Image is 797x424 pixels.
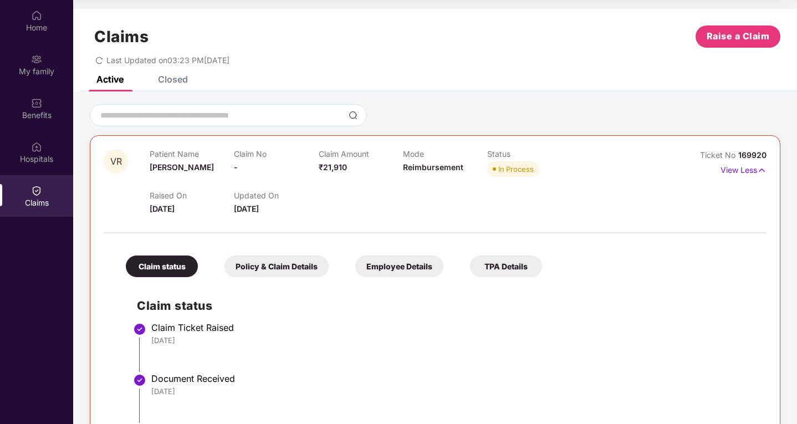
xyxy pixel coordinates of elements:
[150,149,234,159] p: Patient Name
[234,191,318,200] p: Updated On
[700,150,738,160] span: Ticket No
[151,373,755,384] div: Document Received
[224,256,329,277] div: Policy & Claim Details
[96,74,124,85] div: Active
[355,256,443,277] div: Employee Details
[151,335,755,345] div: [DATE]
[158,74,188,85] div: Closed
[403,162,463,172] span: Reimbursement
[31,185,42,196] img: svg+xml;base64,PHN2ZyBpZD0iQ2xhaW0iIHhtbG5zPSJodHRwOi8vd3d3LnczLm9yZy8yMDAwL3N2ZyIgd2lkdGg9IjIwIi...
[106,55,229,65] span: Last Updated on 03:23 PM[DATE]
[151,322,755,333] div: Claim Ticket Raised
[150,204,175,213] span: [DATE]
[151,386,755,396] div: [DATE]
[738,150,767,160] span: 169920
[349,111,357,120] img: svg+xml;base64,PHN2ZyBpZD0iU2VhcmNoLTMyeDMyIiB4bWxucz0iaHR0cDovL3d3dy53My5vcmcvMjAwMC9zdmciIHdpZH...
[94,27,149,46] h1: Claims
[137,297,755,315] h2: Claim status
[721,161,767,176] p: View Less
[31,141,42,152] img: svg+xml;base64,PHN2ZyBpZD0iSG9zcGl0YWxzIiB4bWxucz0iaHR0cDovL3d3dy53My5vcmcvMjAwMC9zdmciIHdpZHRoPS...
[133,323,146,336] img: svg+xml;base64,PHN2ZyBpZD0iU3RlcC1Eb25lLTMyeDMyIiB4bWxucz0iaHR0cDovL3d3dy53My5vcmcvMjAwMC9zdmciIH...
[126,256,198,277] div: Claim status
[95,55,103,65] span: redo
[319,149,403,159] p: Claim Amount
[234,162,238,172] span: -
[110,157,122,166] span: VR
[403,149,487,159] p: Mode
[31,54,42,65] img: svg+xml;base64,PHN2ZyB3aWR0aD0iMjAiIGhlaWdodD0iMjAiIHZpZXdCb3g9IjAgMCAyMCAyMCIgZmlsbD0ibm9uZSIgeG...
[133,374,146,387] img: svg+xml;base64,PHN2ZyBpZD0iU3RlcC1Eb25lLTMyeDMyIiB4bWxucz0iaHR0cDovL3d3dy53My5vcmcvMjAwMC9zdmciIH...
[234,149,318,159] p: Claim No
[487,149,571,159] p: Status
[498,164,534,175] div: In Process
[31,10,42,21] img: svg+xml;base64,PHN2ZyBpZD0iSG9tZSIgeG1sbnM9Imh0dHA6Ly93d3cudzMub3JnLzIwMDAvc3ZnIiB3aWR0aD0iMjAiIG...
[31,98,42,109] img: svg+xml;base64,PHN2ZyBpZD0iQmVuZWZpdHMiIHhtbG5zPSJodHRwOi8vd3d3LnczLm9yZy8yMDAwL3N2ZyIgd2lkdGg9Ij...
[150,162,214,172] span: [PERSON_NAME]
[470,256,542,277] div: TPA Details
[234,204,259,213] span: [DATE]
[757,164,767,176] img: svg+xml;base64,PHN2ZyB4bWxucz0iaHR0cDovL3d3dy53My5vcmcvMjAwMC9zdmciIHdpZHRoPSIxNyIgaGVpZ2h0PSIxNy...
[150,191,234,200] p: Raised On
[319,162,347,172] span: ₹21,910
[707,29,770,43] span: Raise a Claim
[696,25,780,48] button: Raise a Claim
